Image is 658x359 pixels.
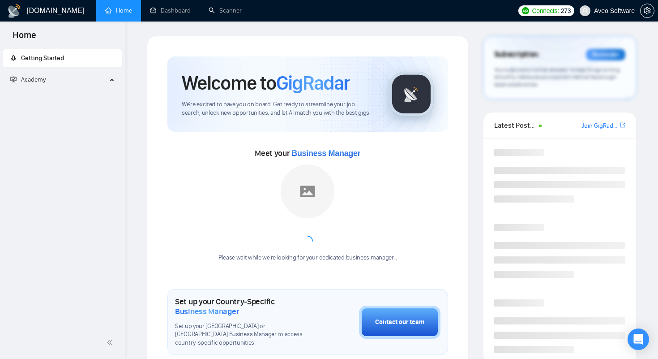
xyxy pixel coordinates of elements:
[105,7,132,14] a: homeHome
[581,121,618,131] a: Join GigRadar Slack Community
[389,72,434,117] img: gigradar-logo.png
[10,55,17,61] span: rocket
[10,76,17,82] span: fund-projection-screen
[21,54,64,62] span: Getting Started
[5,29,43,48] span: Home
[620,121,625,130] a: export
[7,4,21,18] img: logo
[302,235,313,247] span: loading
[182,100,375,117] span: We're excited to have you on board. Get ready to streamline your job search, unlock new opportuni...
[641,7,654,14] span: setting
[494,120,537,131] span: Latest Posts from the GigRadar Community
[586,49,625,61] div: Reminder
[150,7,191,14] a: dashboardDashboard
[276,71,350,95] span: GigRadar
[582,8,588,14] span: user
[522,7,529,14] img: upwork-logo.png
[175,322,314,348] span: Set up your [GEOGRAPHIC_DATA] or [GEOGRAPHIC_DATA] Business Manager to access country-specific op...
[494,66,620,88] span: Your subscription will be renewed. To keep things running smoothly, make sure your payment method...
[281,164,334,218] img: placeholder.png
[175,297,314,316] h1: Set up your Country-Specific
[640,7,654,14] a: setting
[175,307,239,316] span: Business Manager
[3,92,122,98] li: Academy Homepage
[640,4,654,18] button: setting
[255,148,360,158] span: Meet your
[209,7,242,14] a: searchScanner
[494,47,538,62] span: Subscription
[291,149,360,158] span: Business Manager
[107,338,115,347] span: double-left
[182,71,350,95] h1: Welcome to
[532,6,559,16] span: Connects:
[10,76,46,83] span: Academy
[628,329,649,350] div: Open Intercom Messenger
[3,49,122,67] li: Getting Started
[213,254,402,262] div: Please wait while we're looking for your dedicated business manager...
[561,6,571,16] span: 273
[21,76,46,83] span: Academy
[359,306,440,339] button: Contact our team
[375,317,424,327] div: Contact our team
